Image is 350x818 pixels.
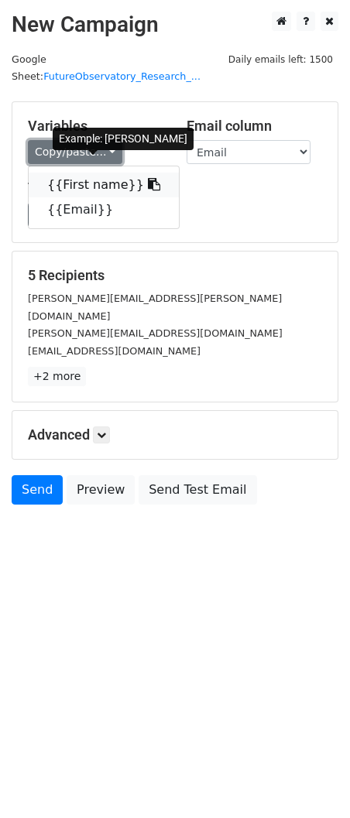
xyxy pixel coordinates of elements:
[139,475,256,505] a: Send Test Email
[12,53,201,83] small: Google Sheet:
[28,327,283,339] small: [PERSON_NAME][EMAIL_ADDRESS][DOMAIN_NAME]
[29,173,179,197] a: {{First name}}
[28,118,163,135] h5: Variables
[53,128,194,150] div: Example: [PERSON_NAME]
[28,345,201,357] small: [EMAIL_ADDRESS][DOMAIN_NAME]
[273,744,350,818] iframe: Chat Widget
[12,12,338,38] h2: New Campaign
[28,267,322,284] h5: 5 Recipients
[29,197,179,222] a: {{Email}}
[223,51,338,68] span: Daily emails left: 1500
[43,70,201,82] a: FutureObservatory_Research_...
[28,293,282,322] small: [PERSON_NAME][EMAIL_ADDRESS][PERSON_NAME][DOMAIN_NAME]
[223,53,338,65] a: Daily emails left: 1500
[12,475,63,505] a: Send
[28,140,122,164] a: Copy/paste...
[28,367,86,386] a: +2 more
[67,475,135,505] a: Preview
[28,426,322,443] h5: Advanced
[187,118,322,135] h5: Email column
